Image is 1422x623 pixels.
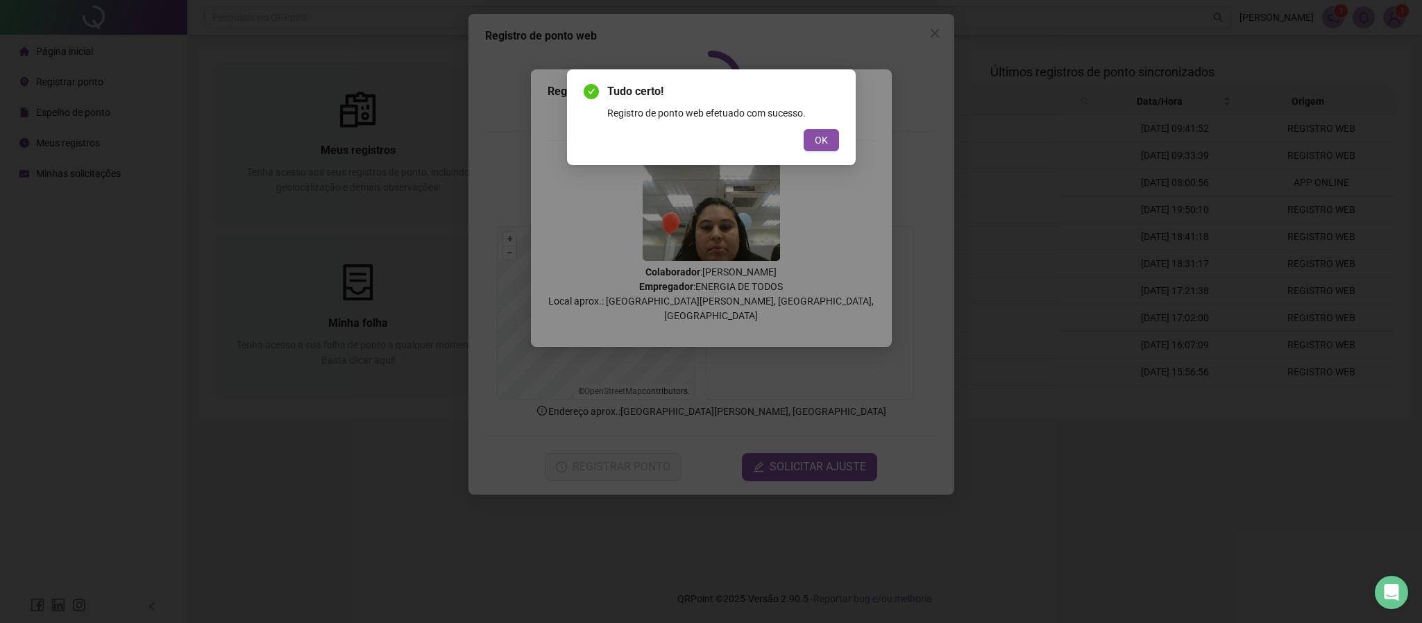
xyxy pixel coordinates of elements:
div: Open Intercom Messenger [1375,576,1408,609]
div: Registro de ponto web efetuado com sucesso. [607,105,839,121]
span: check-circle [584,84,599,99]
span: OK [815,133,828,148]
button: OK [804,129,839,151]
span: Tudo certo! [607,83,839,100]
